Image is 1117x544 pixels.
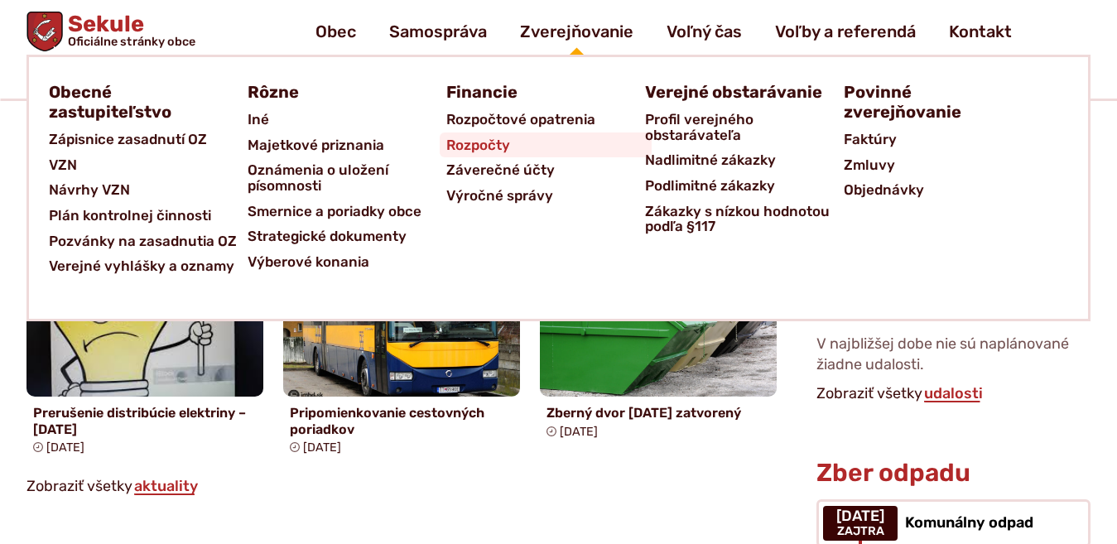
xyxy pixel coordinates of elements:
[62,13,195,48] h1: Sekule
[248,107,446,132] a: Iné
[49,177,248,203] a: Návrhy VZN
[248,132,384,158] span: Majetkové priznania
[49,229,248,254] a: Pozvánky na zasadnutia OZ
[248,249,369,275] span: Výberové konania
[248,249,446,275] a: Výberové konania
[645,173,844,199] a: Podlimitné zákazky
[46,440,84,455] span: [DATE]
[49,127,248,152] a: Zápisnice zasadnutí OZ
[26,12,62,51] img: Prejsť na domovskú stránku
[775,8,916,55] a: Voľby a referendá
[667,8,742,55] a: Voľný čas
[949,8,1012,55] a: Kontakt
[248,132,446,158] a: Majetkové priznania
[816,382,1091,407] p: Zobraziť všetky
[844,152,895,178] span: Zmluvy
[49,177,130,203] span: Návrhy VZN
[540,258,777,445] a: Zberný dvor [DATE] zatvorený [DATE]
[844,152,1042,178] a: Zmluvy
[446,132,510,158] span: Rozpočty
[836,525,884,538] span: Zajtra
[645,77,824,107] a: Verejné obstarávanie
[446,157,555,183] span: Záverečné účty
[446,107,595,132] span: Rozpočtové opatrenia
[816,460,1091,487] h3: Zber odpadu
[905,513,1033,532] span: Komunálny odpad
[49,253,248,279] a: Verejné vyhlášky a oznamy
[49,253,234,279] span: Verejné vyhlášky a oznamy
[836,508,884,525] span: [DATE]
[26,474,777,499] p: Zobraziť všetky
[816,334,1091,382] p: V najbližšej dobe nie sú naplánované žiadne udalosti.
[49,152,248,178] a: VZN
[49,152,77,178] span: VZN
[49,203,248,229] a: Plán kontrolnej činnosti
[68,36,195,47] span: Oficiálne stránky obce
[844,127,1042,152] a: Faktúry
[49,127,207,152] span: Zápisnice zasadnutí OZ
[283,258,520,461] a: Pripomienkovanie cestovných poriadkov [DATE]
[248,77,426,107] a: Rôzne
[49,77,228,127] a: Obecné zastupiteľstvo
[645,173,775,199] span: Podlimitné zákazky
[446,77,518,107] span: Financie
[26,258,263,461] a: Prerušenie distribúcie elektriny – [DATE] [DATE]
[290,405,513,436] h4: Pripomienkovanie cestovných poriadkov
[248,157,446,198] a: Oznámenia o uložení písomnosti
[844,77,1023,127] a: Povinné zverejňovanie
[546,405,770,421] h4: Zberný dvor [DATE] zatvorený
[33,405,257,436] h4: Prerušenie distribúcie elektriny – [DATE]
[303,440,341,455] span: [DATE]
[132,477,200,495] a: Zobraziť všetky aktuality
[446,77,625,107] a: Financie
[446,107,645,132] a: Rozpočtové opatrenia
[26,12,195,51] a: Logo Sekule, prejsť na domovskú stránku.
[446,132,645,158] a: Rozpočty
[645,77,822,107] span: Verejné obstarávanie
[446,157,645,183] a: Záverečné účty
[520,8,633,55] a: Zverejňovanie
[844,127,897,152] span: Faktúry
[560,425,598,439] span: [DATE]
[645,147,844,173] a: Nadlimitné zákazky
[645,147,776,173] span: Nadlimitné zákazky
[248,224,446,249] a: Strategické dokumenty
[389,8,487,55] a: Samospráva
[922,384,985,402] a: Zobraziť všetky udalosti
[248,107,269,132] span: Iné
[248,199,421,224] span: Smernice a poriadky obce
[49,203,211,229] span: Plán kontrolnej činnosti
[446,183,645,209] a: Výročné správy
[844,177,1042,203] a: Objednávky
[446,183,553,209] span: Výročné správy
[315,8,356,55] a: Obec
[645,199,844,239] a: Zákazky s nízkou hodnotou podľa §117
[248,77,299,107] span: Rôzne
[248,224,407,249] span: Strategické dokumenty
[844,177,924,203] span: Objednávky
[248,199,446,224] a: Smernice a poriadky obce
[49,229,237,254] span: Pozvánky na zasadnutia OZ
[645,107,844,147] a: Profil verejného obstarávateľa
